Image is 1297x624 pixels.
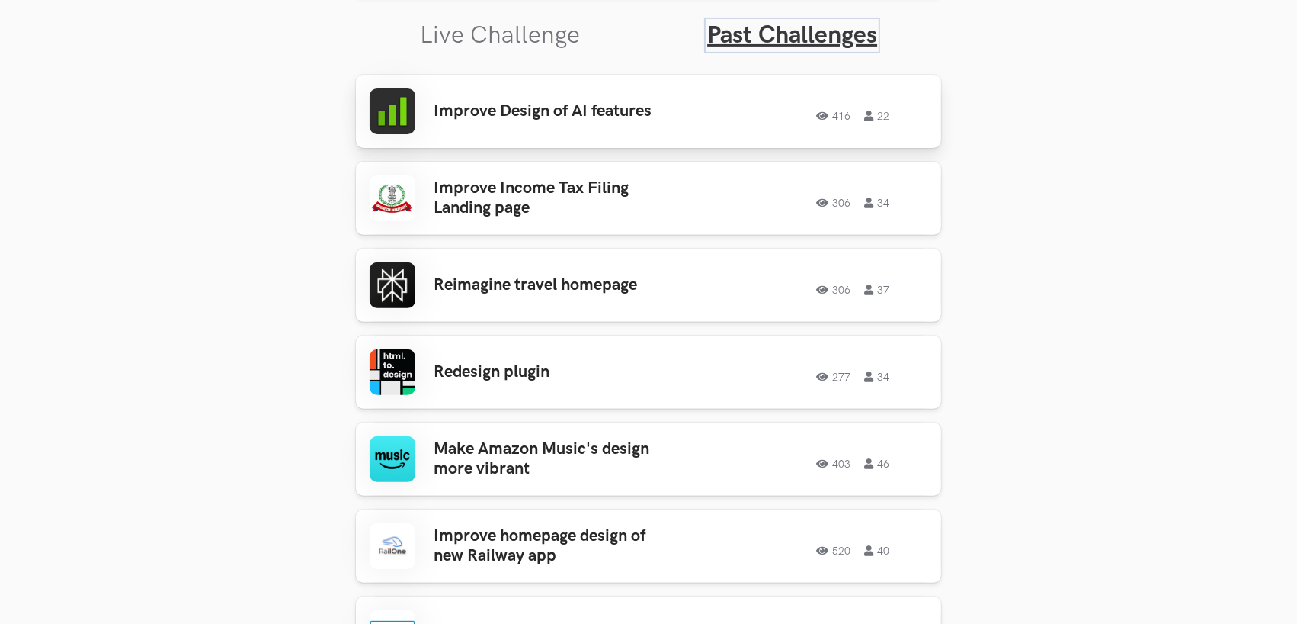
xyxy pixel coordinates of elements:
[356,423,941,496] a: Make Amazon Music's design more vibrant40346
[816,198,850,208] span: 306
[420,21,580,50] a: Live Challenge
[864,545,889,556] span: 40
[356,510,941,583] a: Improve homepage design of new Railway app 520 40
[864,285,889,295] span: 37
[434,101,671,121] h3: Improve Design of AI features
[864,458,889,469] span: 46
[356,162,941,235] a: Improve Income Tax Filing Landing page30634
[864,198,889,208] span: 34
[356,336,941,409] a: Redesign plugin27734
[434,362,671,382] h3: Redesign plugin
[434,439,671,480] h3: Make Amazon Music's design more vibrant
[434,275,671,295] h3: Reimagine travel homepage
[816,285,850,295] span: 306
[707,21,877,50] a: Past Challenges
[816,545,850,556] span: 520
[434,526,671,567] h3: Improve homepage design of new Railway app
[434,179,671,219] h3: Improve Income Tax Filing Landing page
[864,111,889,121] span: 22
[356,249,941,322] a: Reimagine travel homepage30637
[816,458,850,469] span: 403
[864,372,889,382] span: 34
[816,111,850,121] span: 416
[816,372,850,382] span: 277
[356,75,941,148] a: Improve Design of AI features41622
